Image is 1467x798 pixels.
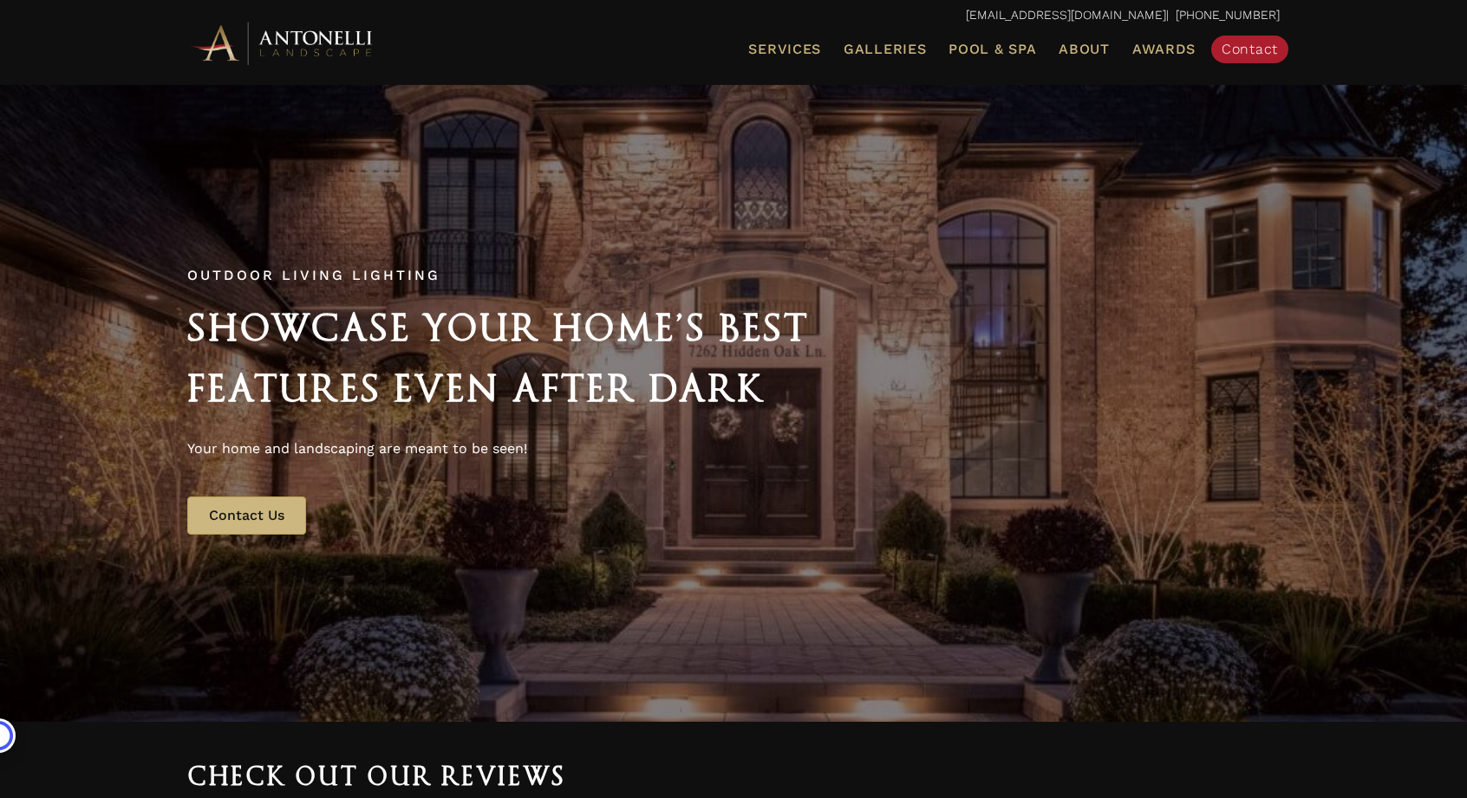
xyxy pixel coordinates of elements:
a: Awards [1125,38,1203,61]
span: Outdoor Living Lighting [187,267,440,283]
span: Contact [1222,41,1278,57]
a: Services [741,38,828,61]
span: Awards [1132,41,1196,57]
a: Galleries [837,38,933,61]
a: Contact [1211,36,1288,63]
span: Contact Us [209,507,284,523]
p: | [PHONE_NUMBER] [187,4,1280,27]
span: About [1059,42,1110,56]
a: Contact Us [187,496,306,535]
span: Check out our reviews [187,762,566,791]
span: Galleries [844,41,926,57]
span: Your home and landscaping are meant to be seen! [187,440,527,457]
span: Services [748,42,821,56]
span: Pool & Spa [949,41,1036,57]
a: Pool & Spa [942,38,1043,61]
img: Antonelli Horizontal Logo [187,19,378,67]
a: About [1052,38,1117,61]
span: Showcase Your Home’s Best Features Even After Dark [187,306,809,410]
a: [EMAIL_ADDRESS][DOMAIN_NAME] [966,8,1166,22]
